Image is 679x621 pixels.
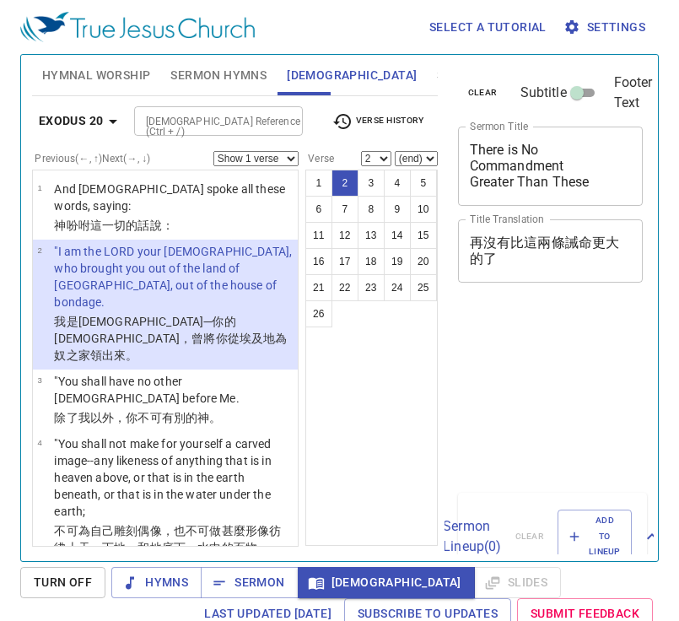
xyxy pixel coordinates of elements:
[470,142,632,190] textarea: There is No Commandment Greater Than These
[558,510,632,563] button: Add to Lineup
[209,411,221,424] wh312: 。
[443,516,501,557] p: Sermon Lineup ( 0 )
[54,181,293,214] p: And [DEMOGRAPHIC_DATA] spoke all these words, saying:
[331,222,358,249] button: 12
[214,572,284,593] span: Sermon
[423,12,553,43] button: Select a tutorial
[384,274,411,301] button: 24
[569,513,621,559] span: Add to Lineup
[90,541,269,554] wh8064: 、下地
[358,274,385,301] button: 23
[67,219,174,232] wh430: 吩咐
[39,111,104,132] b: Exodus 20
[197,411,221,424] wh312: 神
[384,222,411,249] button: 14
[125,572,188,593] span: Hymns
[114,411,221,424] wh6440: ，你不可有別的
[34,572,92,593] span: Turn Off
[54,243,293,310] p: "I am the LORD your [DEMOGRAPHIC_DATA], who brought you out of the land of [GEOGRAPHIC_DATA], out...
[35,154,150,164] label: Previous (←, ↑) Next (→, ↓)
[111,567,202,598] button: Hymns
[37,183,41,192] span: 1
[410,196,437,223] button: 10
[170,65,267,86] span: Sermon Hymns
[54,217,293,234] p: 神
[37,246,41,255] span: 2
[37,438,41,447] span: 4
[305,248,332,275] button: 16
[332,111,423,132] span: Verse History
[305,154,334,164] label: Verse
[358,170,385,197] button: 3
[429,17,547,38] span: Select a tutorial
[358,196,385,223] button: 8
[410,170,437,197] button: 5
[162,541,269,554] wh776: 底下、水中
[54,435,293,520] p: "You shall not make for yourself a carved image--any likeness of anything that is in heaven above...
[358,248,385,275] button: 18
[78,541,269,554] wh4605: 天
[358,222,385,249] button: 13
[305,274,332,301] button: 21
[410,274,437,301] button: 25
[331,170,358,197] button: 2
[410,222,437,249] button: 15
[331,248,358,275] button: 17
[437,65,477,86] span: Slides
[201,567,298,598] button: Sermon
[384,248,411,275] button: 19
[54,524,281,554] wh6459: ，也不可做甚麼形像
[567,17,645,38] span: Settings
[54,373,293,407] p: "You shall have no other [DEMOGRAPHIC_DATA] before Me.
[90,219,174,232] wh1696: 這一切的話
[305,196,332,223] button: 6
[54,409,293,426] p: 除了我以外
[32,105,131,137] button: Exodus 20
[20,567,105,598] button: Turn Off
[311,572,461,593] span: [DEMOGRAPHIC_DATA]
[298,567,475,598] button: [DEMOGRAPHIC_DATA]
[305,300,332,327] button: 26
[305,222,332,249] button: 11
[287,65,417,86] span: [DEMOGRAPHIC_DATA]
[126,541,269,554] wh776: ，和地
[54,524,281,554] wh6213: 偶像
[139,111,270,131] input: Type Bible Reference
[305,170,332,197] button: 1
[560,12,652,43] button: Settings
[470,235,632,267] textarea: 再沒有比這兩條誡命更大的了
[614,73,653,113] span: Footer Text
[222,541,270,554] wh4325: 的百物。
[162,219,174,232] wh559: ：
[20,12,255,42] img: True Jesus Church
[54,522,293,556] p: 不可為自己雕刻
[331,196,358,223] button: 7
[90,348,138,362] wh1004: 領出來
[410,248,437,275] button: 20
[37,375,41,385] span: 3
[520,83,567,103] span: Subtitle
[54,315,287,362] wh3068: ─你的 [DEMOGRAPHIC_DATA]
[468,85,498,100] span: clear
[67,348,138,362] wh5650: 之家
[126,348,137,362] wh3318: 。
[458,493,647,580] div: Sermon Lineup(0)clearAdd to Lineup
[458,83,508,103] button: clear
[384,170,411,197] button: 4
[42,65,151,86] span: Hymnal Worship
[331,274,358,301] button: 22
[384,196,411,223] button: 9
[322,109,434,134] button: Verse History
[54,313,293,364] p: 我是[DEMOGRAPHIC_DATA]
[150,219,174,232] wh1697: 說
[451,300,608,487] iframe: from-child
